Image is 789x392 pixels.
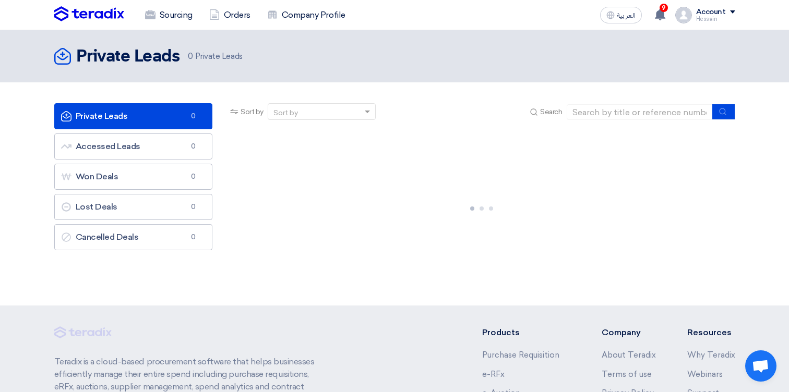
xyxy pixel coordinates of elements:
a: About Teradix [602,350,656,360]
a: Why Teradix [687,350,735,360]
button: العربية [600,7,642,23]
input: Search by title or reference number [567,104,713,120]
img: Teradix logo [54,6,124,22]
a: Lost Deals0 [54,194,213,220]
h2: Private Leads [76,46,180,67]
span: 0 [187,111,199,121]
a: Terms of use [602,370,652,379]
span: Search [540,106,562,117]
li: Resources [687,326,735,339]
li: Company [602,326,656,339]
div: Open chat [745,350,776,382]
a: Won Deals0 [54,164,213,190]
a: Cancelled Deals0 [54,224,213,250]
span: Private Leads [188,51,242,63]
span: 0 [187,232,199,242]
div: Account [696,8,726,17]
img: profile_test.png [675,7,692,23]
span: العربية [617,12,636,19]
li: Products [482,326,570,339]
a: Orders [201,4,259,27]
a: Purchase Requisition [482,350,559,360]
span: 0 [188,52,193,61]
span: 9 [660,4,668,12]
div: Hessain [696,16,735,22]
a: Private Leads0 [54,103,213,129]
div: Sort by [273,107,298,118]
a: Sourcing [137,4,201,27]
a: Accessed Leads0 [54,133,213,160]
span: Sort by [241,106,264,117]
span: 0 [187,141,199,152]
span: 0 [187,171,199,182]
a: e-RFx [482,370,505,379]
span: 0 [187,202,199,212]
a: Company Profile [259,4,354,27]
a: Webinars [687,370,723,379]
